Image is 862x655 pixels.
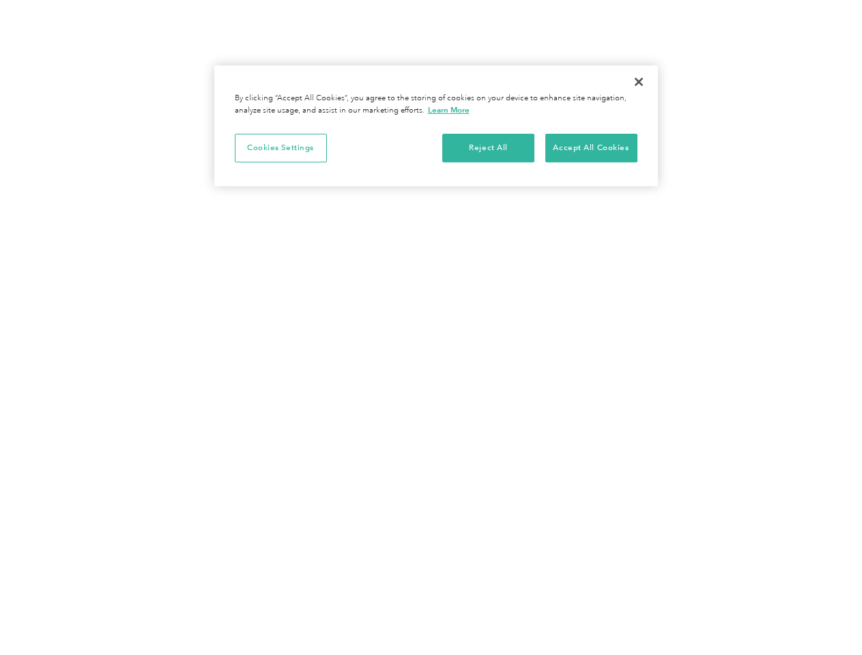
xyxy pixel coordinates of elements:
a: More information about your privacy, opens in a new tab [428,105,470,115]
button: Reject All [442,134,534,162]
button: Cookies Settings [235,134,327,162]
div: Privacy [214,65,658,186]
div: Cookie banner [214,65,658,186]
button: Close [624,67,654,97]
div: By clicking “Accept All Cookies”, you agree to the storing of cookies on your device to enhance s... [235,93,637,117]
button: Accept All Cookies [545,134,637,162]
